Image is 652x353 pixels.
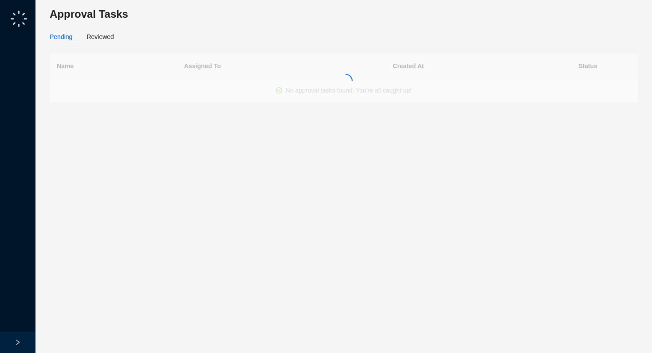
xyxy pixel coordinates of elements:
[15,339,21,345] span: right
[50,7,638,21] h3: Approval Tasks
[50,32,72,42] div: Pending
[339,73,353,88] span: loading
[9,9,29,29] img: logo-small-C4UdH2pc.png
[86,32,114,42] div: Reviewed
